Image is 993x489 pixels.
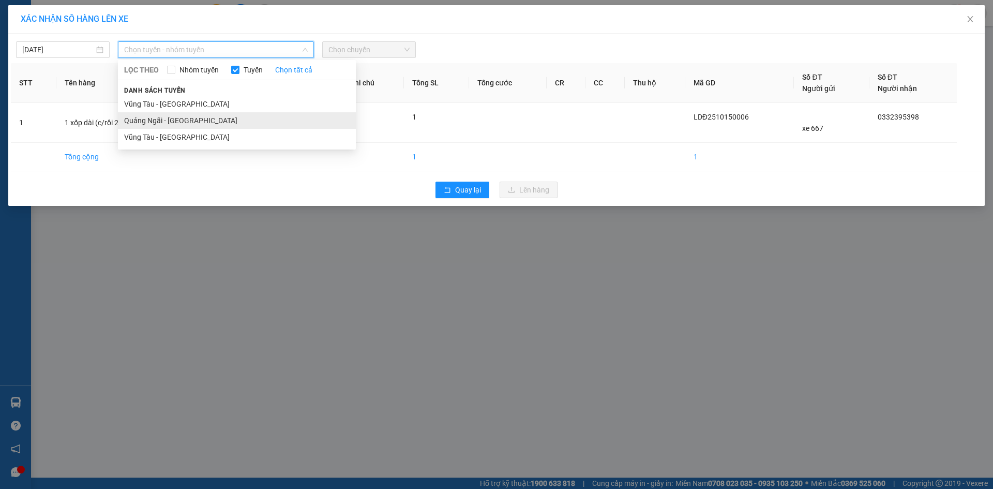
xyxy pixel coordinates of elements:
button: uploadLên hàng [500,182,558,198]
td: 1 [11,103,56,143]
input: 15/10/2025 [22,44,94,55]
th: Tổng SL [404,63,469,103]
span: Số ĐT [878,73,897,81]
span: Người nhận [878,84,917,93]
span: 0332395398 [878,113,919,121]
button: rollbackQuay lại [435,182,489,198]
a: Chọn tất cả [275,64,312,76]
th: Tên hàng [56,63,179,103]
li: Vũng Tàu - [GEOGRAPHIC_DATA] [118,129,356,145]
td: Tổng cộng [56,143,179,171]
span: 1 [412,113,416,121]
td: 1 xốp dài (c/rồi 200) [56,103,179,143]
th: Mã GD [685,63,794,103]
td: 1 [404,143,469,171]
span: LỌC THEO [124,64,159,76]
span: Số ĐT [802,73,822,81]
th: CR [547,63,586,103]
td: 1 [685,143,794,171]
th: Ghi chú [341,63,404,103]
li: Quảng Ngãi - [GEOGRAPHIC_DATA] [118,112,356,129]
span: Tuyến [239,64,267,76]
span: Chọn tuyến - nhóm tuyến [124,42,308,57]
th: Thu hộ [625,63,685,103]
span: close [966,15,974,23]
th: STT [11,63,56,103]
span: xe 667 [802,124,823,132]
button: Close [956,5,985,34]
span: rollback [444,186,451,195]
th: CC [585,63,625,103]
span: down [302,47,308,53]
span: XÁC NHẬN SỐ HÀNG LÊN XE [21,14,128,24]
span: Người gửi [802,84,835,93]
span: Danh sách tuyến [118,86,192,95]
li: Vũng Tàu - [GEOGRAPHIC_DATA] [118,96,356,112]
span: Quay lại [455,184,481,196]
span: Chọn chuyến [328,42,410,57]
span: Nhóm tuyến [175,64,223,76]
span: LDĐ2510150006 [694,113,749,121]
th: Tổng cước [469,63,547,103]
